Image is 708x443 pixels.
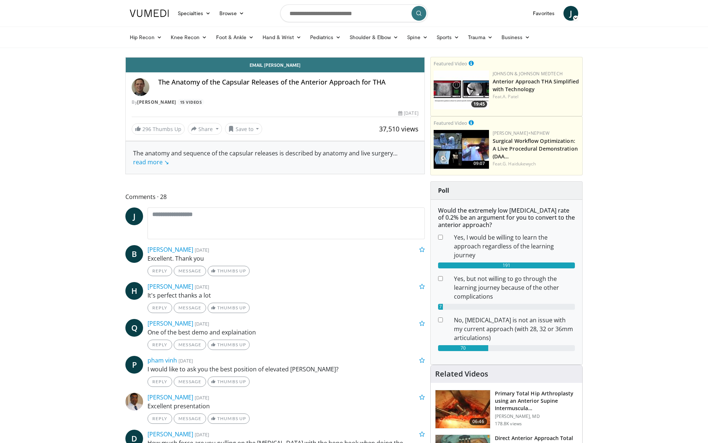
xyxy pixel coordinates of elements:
[495,421,522,427] p: 178.8K views
[125,207,143,225] a: J
[178,357,193,364] small: [DATE]
[195,394,209,401] small: [DATE]
[432,30,464,45] a: Sports
[493,161,579,167] div: Feat.
[125,30,166,45] a: Hip Recon
[125,245,143,263] a: B
[174,266,206,276] a: Message
[208,266,249,276] a: Thumbs Up
[212,30,258,45] a: Foot & Ankle
[132,78,149,96] img: Avatar
[495,390,578,412] h3: Primary Total Hip Arthroplasty using an Anterior Supine Intermuscula…
[464,30,497,45] a: Trauma
[403,30,432,45] a: Spine
[493,130,549,136] a: [PERSON_NAME]+Nephew
[133,149,417,166] div: The anatomy and sequence of the capsular releases is described by anatomy and live surgery
[174,340,206,350] a: Message
[495,413,578,419] p: [PERSON_NAME], MD
[493,93,579,100] div: Feat.
[125,282,143,300] a: H
[147,319,193,327] a: [PERSON_NAME]
[208,303,249,313] a: Thumbs Up
[132,99,419,106] div: By
[434,120,467,126] small: Featured Video
[166,30,212,45] a: Knee Recon
[208,340,249,350] a: Thumbs Up
[438,262,575,268] div: 191
[435,390,578,429] a: 06:46 Primary Total Hip Arthroplasty using an Anterior Supine Intermuscula… [PERSON_NAME], MD 178...
[434,71,489,109] img: 06bb1c17-1231-4454-8f12-6191b0b3b81a.150x105_q85_crop-smart_upscale.jpg
[147,413,172,424] a: Reply
[147,303,172,313] a: Reply
[130,10,169,17] img: VuMedi Logo
[563,6,578,21] a: J
[147,402,425,411] p: Excellent presentation
[147,328,425,337] p: One of the best demo and explaination
[438,207,575,229] h6: Would the extremely low [MEDICAL_DATA] rate of 0.2% be an argument for you to convert to the ante...
[126,57,424,58] video-js: Video Player
[147,291,425,300] p: It's perfect thanks a lot
[137,99,176,105] a: [PERSON_NAME]
[503,93,518,100] a: A. Patel
[379,124,419,133] span: 37,510 views
[174,413,206,424] a: Message
[306,30,345,45] a: Pediatrics
[493,137,578,160] a: Surgical Workflow Optimization: A Live Procedural Demonstration (DAA…
[195,431,209,438] small: [DATE]
[125,192,425,202] span: Comments 28
[147,430,193,438] a: [PERSON_NAME]
[493,78,579,93] a: Anterior Approach THA Simplified with Technology
[448,233,580,260] dd: Yes, I would be willing to learn the approach regardless of the learning journey
[147,266,172,276] a: Reply
[434,71,489,109] a: 19:45
[195,320,209,327] small: [DATE]
[173,6,215,21] a: Specialties
[215,6,249,21] a: Browse
[434,130,489,169] a: 09:07
[142,126,151,133] span: 296
[438,186,449,195] strong: Poll
[174,377,206,387] a: Message
[208,377,249,387] a: Thumbs Up
[469,418,487,425] span: 06:46
[208,413,249,424] a: Thumbs Up
[438,345,488,351] div: 70
[177,99,204,105] a: 15 Videos
[528,6,559,21] a: Favorites
[147,340,172,350] a: Reply
[126,58,424,72] a: Email [PERSON_NAME]
[188,123,222,135] button: Share
[147,245,193,254] a: [PERSON_NAME]
[133,158,169,166] a: read more ↘
[398,110,418,117] div: [DATE]
[125,356,143,374] a: P
[434,130,489,169] img: bcfc90b5-8c69-4b20-afee-af4c0acaf118.150x105_q85_crop-smart_upscale.jpg
[125,393,143,411] img: Avatar
[471,101,487,107] span: 19:45
[125,319,143,337] a: Q
[147,393,193,401] a: [PERSON_NAME]
[434,60,467,67] small: Featured Video
[497,30,535,45] a: Business
[195,247,209,253] small: [DATE]
[174,303,206,313] a: Message
[147,365,425,374] p: I would like to ask you the best position of elevated [PERSON_NAME]?
[147,254,425,263] p: Excellent. Thank you
[448,316,580,342] dd: No, [MEDICAL_DATA] is not an issue with my current approach (with 28, 32 or 36mm articulations)
[225,123,263,135] button: Save to
[280,4,428,22] input: Search topics, interventions
[471,160,487,167] span: 09:07
[435,370,488,378] h4: Related Videos
[147,356,177,364] a: pham vinh
[147,282,193,291] a: [PERSON_NAME]
[448,274,580,301] dd: Yes, but not willing to go through the learning journey because of the other complications
[195,284,209,290] small: [DATE]
[258,30,306,45] a: Hand & Wrist
[438,304,443,310] div: 7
